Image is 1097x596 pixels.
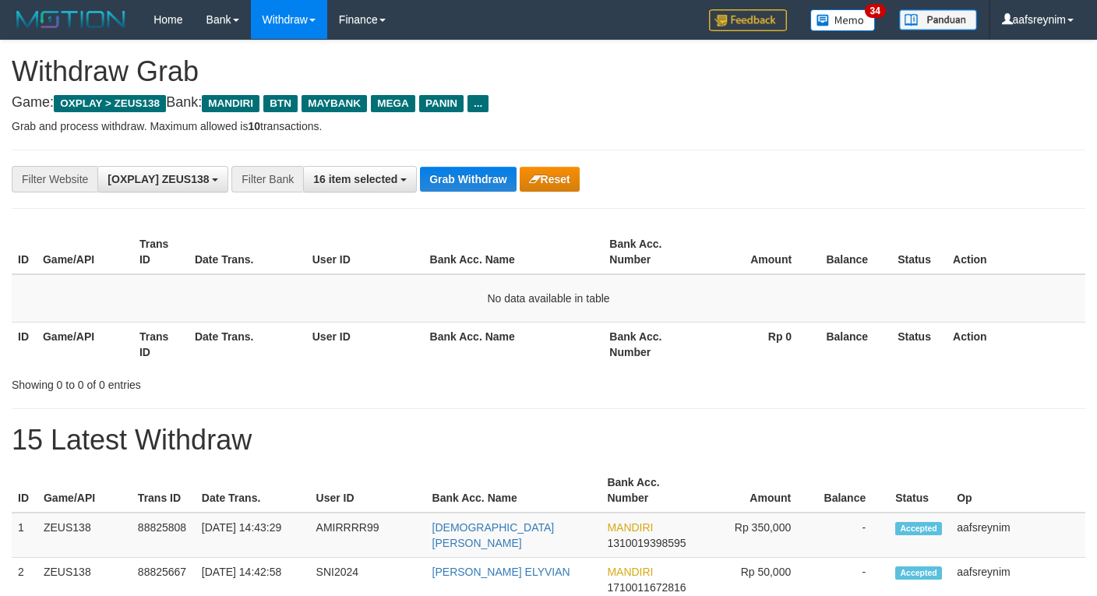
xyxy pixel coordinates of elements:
[303,166,417,192] button: 16 item selected
[248,120,260,132] strong: 10
[306,322,424,366] th: User ID
[607,537,686,549] span: Copy 1310019398595 to clipboard
[12,118,1085,134] p: Grab and process withdraw. Maximum allowed is transactions.
[603,230,700,274] th: Bank Acc. Number
[420,167,516,192] button: Grab Withdraw
[419,95,464,112] span: PANIN
[12,274,1085,323] td: No data available in table
[709,9,787,31] img: Feedback.jpg
[12,166,97,192] div: Filter Website
[426,468,601,513] th: Bank Acc. Name
[947,230,1085,274] th: Action
[196,513,310,558] td: [DATE] 14:43:29
[132,468,196,513] th: Trans ID
[865,4,886,18] span: 34
[895,566,942,580] span: Accepted
[12,230,37,274] th: ID
[889,468,951,513] th: Status
[951,513,1085,558] td: aafsreynim
[815,322,891,366] th: Balance
[432,566,570,578] a: [PERSON_NAME] ELYVIAN
[607,521,653,534] span: MANDIRI
[947,322,1085,366] th: Action
[12,56,1085,87] h1: Withdraw Grab
[37,230,133,274] th: Game/API
[12,468,37,513] th: ID
[814,468,889,513] th: Balance
[424,230,604,274] th: Bank Acc. Name
[432,521,555,549] a: [DEMOGRAPHIC_DATA][PERSON_NAME]
[607,581,686,594] span: Copy 1710011672816 to clipboard
[313,173,397,185] span: 16 item selected
[815,230,891,274] th: Balance
[306,230,424,274] th: User ID
[202,95,259,112] span: MANDIRI
[12,322,37,366] th: ID
[814,513,889,558] td: -
[702,468,814,513] th: Amount
[12,8,130,31] img: MOTION_logo.png
[302,95,367,112] span: MAYBANK
[601,468,702,513] th: Bank Acc. Number
[37,513,132,558] td: ZEUS138
[37,468,132,513] th: Game/API
[189,230,306,274] th: Date Trans.
[12,425,1085,456] h1: 15 Latest Withdraw
[37,322,133,366] th: Game/API
[12,95,1085,111] h4: Game: Bank:
[951,468,1085,513] th: Op
[196,468,310,513] th: Date Trans.
[520,167,580,192] button: Reset
[891,230,947,274] th: Status
[700,230,815,274] th: Amount
[700,322,815,366] th: Rp 0
[424,322,604,366] th: Bank Acc. Name
[108,173,209,185] span: [OXPLAY] ZEUS138
[189,322,306,366] th: Date Trans.
[371,95,415,112] span: MEGA
[810,9,876,31] img: Button%20Memo.svg
[891,322,947,366] th: Status
[12,371,446,393] div: Showing 0 to 0 of 0 entries
[133,230,189,274] th: Trans ID
[310,513,426,558] td: AMIRRRR99
[702,513,814,558] td: Rp 350,000
[54,95,166,112] span: OXPLAY > ZEUS138
[263,95,298,112] span: BTN
[310,468,426,513] th: User ID
[97,166,228,192] button: [OXPLAY] ZEUS138
[895,522,942,535] span: Accepted
[467,95,489,112] span: ...
[603,322,700,366] th: Bank Acc. Number
[132,513,196,558] td: 88825808
[12,513,37,558] td: 1
[231,166,303,192] div: Filter Bank
[133,322,189,366] th: Trans ID
[899,9,977,30] img: panduan.png
[607,566,653,578] span: MANDIRI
